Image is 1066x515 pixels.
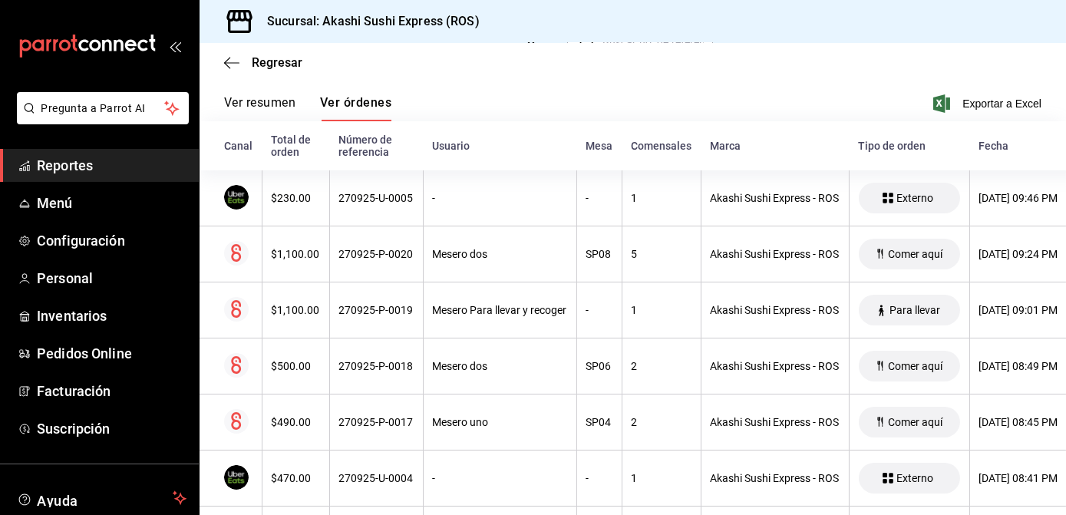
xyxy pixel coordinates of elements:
[632,192,691,204] div: 1
[882,248,949,260] span: Comer aquí
[339,304,414,316] div: 270925-P-0019
[979,416,1058,428] div: [DATE] 08:45 PM
[711,304,840,316] div: Akashi Sushi Express - ROS
[979,304,1058,316] div: [DATE] 09:01 PM
[936,94,1041,113] button: Exportar a Excel
[711,248,840,260] div: Akashi Sushi Express - ROS
[632,416,691,428] div: 2
[339,360,414,372] div: 270925-P-0018
[37,343,186,364] span: Pedidos Online
[979,248,1058,260] div: [DATE] 09:24 PM
[882,360,949,372] span: Comer aquí
[632,360,691,372] div: 2
[433,472,567,484] div: -
[979,472,1058,484] div: [DATE] 08:41 PM
[224,95,295,121] button: Ver resumen
[710,140,840,152] div: Marca
[979,192,1058,204] div: [DATE] 09:46 PM
[224,95,391,121] div: navigation tabs
[17,92,189,124] button: Pregunta a Parrot AI
[37,305,186,326] span: Inventarios
[252,55,302,70] span: Regresar
[272,192,320,204] div: $230.00
[339,472,414,484] div: 270925-U-0004
[272,360,320,372] div: $500.00
[711,472,840,484] div: Akashi Sushi Express - ROS
[586,360,612,372] div: SP06
[37,489,167,507] span: Ayuda
[882,416,949,428] span: Comer aquí
[339,248,414,260] div: 270925-P-0020
[169,40,181,52] button: open_drawer_menu
[37,418,186,439] span: Suscripción
[586,416,612,428] div: SP04
[979,360,1058,372] div: [DATE] 08:49 PM
[586,304,612,316] div: -
[586,472,612,484] div: -
[272,304,320,316] div: $1,100.00
[272,416,320,428] div: $490.00
[433,192,567,204] div: -
[632,472,691,484] div: 1
[37,155,186,176] span: Reportes
[711,192,840,204] div: Akashi Sushi Express - ROS
[711,416,840,428] div: Akashi Sushi Express - ROS
[338,134,414,158] div: Número de referencia
[631,140,691,152] div: Comensales
[37,193,186,213] span: Menú
[433,248,567,260] div: Mesero dos
[979,140,1058,152] div: Fecha
[711,360,840,372] div: Akashi Sushi Express - ROS
[224,140,252,152] div: Canal
[11,111,189,127] a: Pregunta a Parrot AI
[433,360,567,372] div: Mesero dos
[586,192,612,204] div: -
[586,248,612,260] div: SP08
[632,248,691,260] div: 5
[37,268,186,289] span: Personal
[586,140,612,152] div: Mesa
[320,95,391,121] button: Ver órdenes
[632,304,691,316] div: 1
[858,140,960,152] div: Tipo de orden
[891,192,940,204] span: Externo
[884,304,947,316] span: Para llevar
[272,248,320,260] div: $1,100.00
[272,472,320,484] div: $470.00
[432,140,567,152] div: Usuario
[433,416,567,428] div: Mesero uno
[37,381,186,401] span: Facturación
[41,101,165,117] span: Pregunta a Parrot AI
[224,55,302,70] button: Regresar
[255,12,480,31] h3: Sucursal: Akashi Sushi Express (ROS)
[339,416,414,428] div: 270925-P-0017
[339,192,414,204] div: 270925-U-0005
[37,230,186,251] span: Configuración
[891,472,940,484] span: Externo
[433,304,567,316] div: Mesero Para llevar y recoger
[271,134,320,158] div: Total de orden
